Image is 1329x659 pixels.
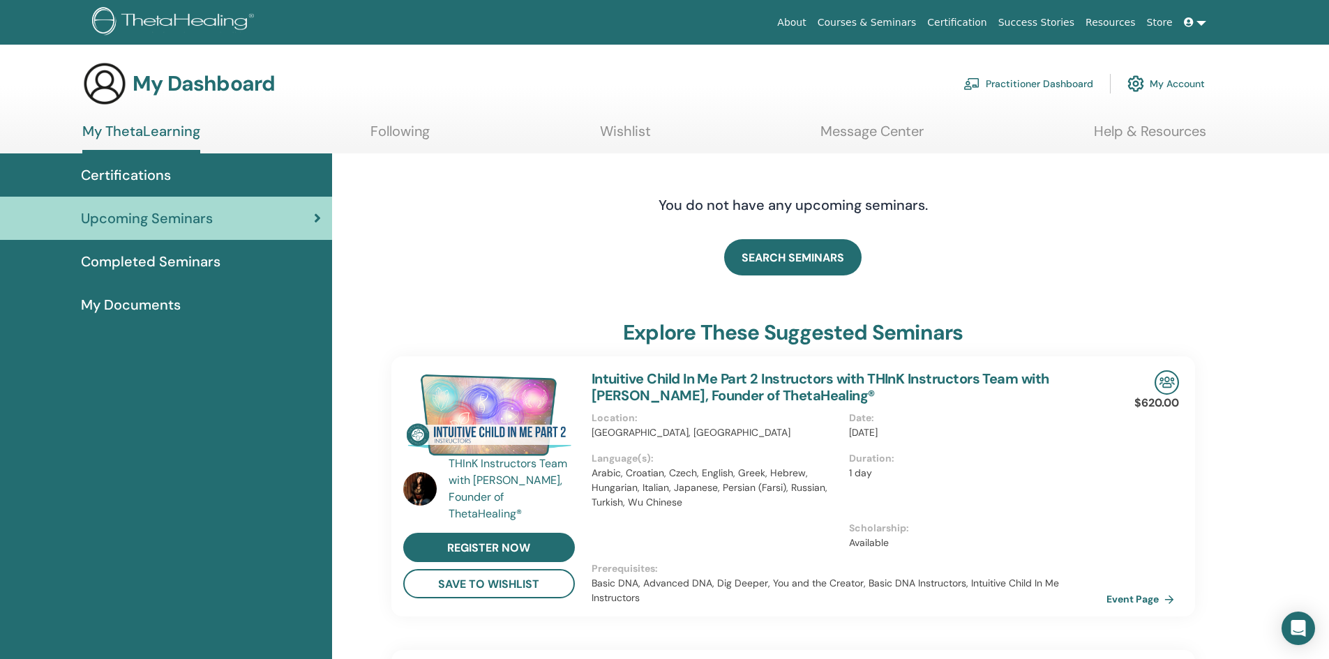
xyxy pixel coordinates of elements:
a: Following [370,123,430,150]
p: Arabic, Croatian, Czech, English, Greek, Hebrew, Hungarian, Italian, Japanese, Persian (Farsi), R... [592,466,841,510]
p: [GEOGRAPHIC_DATA], [GEOGRAPHIC_DATA] [592,425,841,440]
a: Resources [1080,10,1141,36]
a: Certification [922,10,992,36]
a: Message Center [820,123,924,150]
img: cog.svg [1127,72,1144,96]
p: [DATE] [849,425,1098,440]
span: My Documents [81,294,181,315]
a: THInK Instructors Team with [PERSON_NAME], Founder of ThetaHealing® [449,455,578,522]
span: Completed Seminars [81,251,220,272]
a: Event Page [1106,589,1180,609]
span: Certifications [81,165,171,185]
p: Basic DNA, Advanced DNA, Dig Deeper, You and the Creator, Basic DNA Instructors, Intuitive Child ... [592,576,1106,605]
a: Wishlist [600,123,651,150]
a: SEARCH SEMINARS [724,239,862,275]
img: logo.png [92,7,259,38]
p: Duration : [849,451,1098,466]
a: Store [1141,10,1178,36]
a: Courses & Seminars [812,10,922,36]
span: SEARCH SEMINARS [742,250,844,265]
p: Location : [592,411,841,425]
p: Scholarship : [849,521,1098,536]
h3: explore these suggested seminars [623,320,963,345]
img: chalkboard-teacher.svg [963,77,980,90]
p: Prerequisites : [592,561,1106,576]
span: Upcoming Seminars [81,208,213,229]
a: register now [403,533,575,562]
p: Date : [849,411,1098,425]
a: Help & Resources [1094,123,1206,150]
p: $620.00 [1134,395,1179,411]
p: 1 day [849,466,1098,480]
p: Language(s) : [592,451,841,466]
div: Open Intercom Messenger [1282,612,1315,645]
img: default.jpg [403,472,437,506]
span: register now [447,540,530,555]
a: Practitioner Dashboard [963,68,1093,99]
a: Intuitive Child In Me Part 2 Instructors with THInK Instructors Team with [PERSON_NAME], Founder ... [592,370,1049,404]
img: generic-user-icon.jpg [82,61,127,106]
img: In-Person Seminar [1155,370,1179,395]
a: Success Stories [993,10,1080,36]
a: My ThetaLearning [82,123,200,153]
button: save to wishlist [403,569,575,598]
a: About [772,10,811,36]
img: Intuitive Child In Me Part 2 Instructors [403,370,575,460]
p: Available [849,536,1098,550]
h3: My Dashboard [133,71,275,96]
h4: You do not have any upcoming seminars. [573,197,1013,213]
a: My Account [1127,68,1205,99]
